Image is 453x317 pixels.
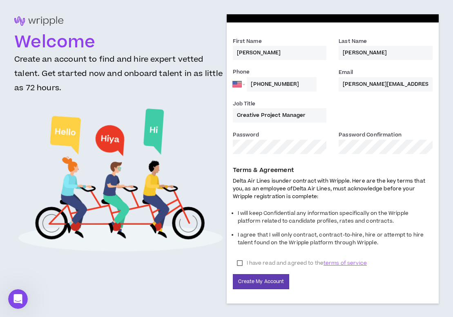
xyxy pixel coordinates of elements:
label: Last Name [339,38,367,47]
p: Terms & Agreement [233,166,433,175]
button: Create My Account [233,274,290,289]
h1: Welcome [14,33,227,52]
span: terms of service [324,259,367,267]
label: Password Confirmation [339,131,402,140]
li: I agree that I will only contract, contract-to-hire, hire or attempt to hire talent found on the ... [238,229,433,251]
label: Password [233,131,259,140]
p: Delta Air Lines is under contract with Wripple. Here are the key terms that you, as an employee o... [233,177,433,201]
label: First Name [233,38,262,47]
iframe: Intercom live chat [8,289,28,309]
h3: Create an account to find and hire expert vetted talent. Get started now and onboard talent in as... [14,52,227,102]
img: logo-brand.png [14,16,63,31]
label: I have read and agreed to the [233,257,371,269]
label: Job Title [233,100,256,109]
img: Welcome to Wripple [18,102,223,259]
li: I will keep Confidential any information specifically on the Wripple platform related to candidat... [238,208,433,229]
label: Phone [233,68,327,77]
label: Email [339,69,353,78]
